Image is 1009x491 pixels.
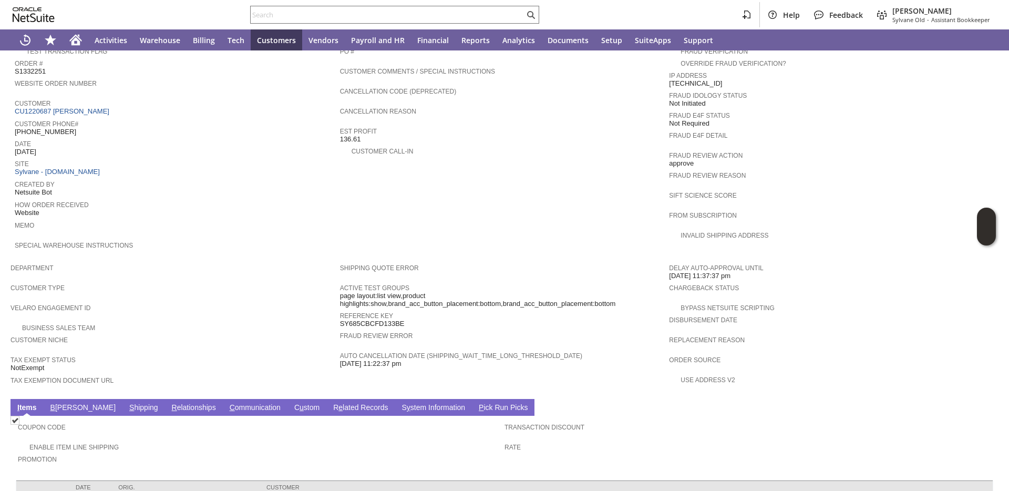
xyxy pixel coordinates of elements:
[340,48,354,55] a: PO #
[48,403,118,413] a: B[PERSON_NAME]
[669,72,707,79] a: IP Address
[187,29,221,50] a: Billing
[476,403,530,413] a: Pick Run Picks
[11,364,44,372] span: NotExempt
[88,29,133,50] a: Activities
[681,376,735,384] a: Use Address V2
[11,336,68,344] a: Customer Niche
[504,424,584,431] a: Transaction Discount
[669,264,763,272] a: Delay Auto-Approval Until
[340,320,405,328] span: SY685CBCFD133BE
[340,352,582,360] a: Auto Cancellation Date (shipping_wait_time_long_threshold_date)
[300,403,304,412] span: u
[15,403,39,413] a: Items
[681,232,768,239] a: Invalid Shipping Address
[829,10,863,20] span: Feedback
[308,35,338,45] span: Vendors
[345,29,411,50] a: Payroll and HR
[193,35,215,45] span: Billing
[29,444,119,451] a: Enable Item Line Shipping
[15,128,76,136] span: [PHONE_NUMBER]
[595,29,629,50] a: Setup
[15,140,31,148] a: Date
[407,403,410,412] span: y
[980,401,992,414] a: Unrolled view on
[340,332,413,340] a: Fraud Review Error
[251,8,524,21] input: Search
[331,403,390,413] a: Related Records
[340,128,377,135] a: Est Profit
[669,284,739,292] a: Chargeback Status
[227,403,283,413] a: Communication
[629,29,677,50] a: SuiteApps
[15,60,43,67] a: Order #
[44,34,57,46] svg: Shortcuts
[13,29,38,50] a: Recent Records
[502,35,535,45] span: Analytics
[669,192,736,199] a: Sift Science Score
[15,209,39,217] span: Website
[15,100,50,107] a: Customer
[340,108,416,115] a: Cancellation Reason
[95,35,127,45] span: Activities
[15,168,102,176] a: Sylvane - [DOMAIN_NAME]
[15,80,97,87] a: Website Order Number
[63,29,88,50] a: Home
[340,312,393,320] a: Reference Key
[524,8,537,21] svg: Search
[11,356,76,364] a: Tax Exempt Status
[15,181,55,188] a: Created By
[11,377,114,384] a: Tax Exemption Document URL
[15,160,29,168] a: Site
[50,403,55,412] span: B
[541,29,595,50] a: Documents
[684,35,713,45] span: Support
[681,60,786,67] a: Override Fraud Verification?
[340,292,664,308] span: page layout:list view,product highlights:show,brand_acc_button_placement:bottom,brand_acc_button_...
[461,35,490,45] span: Reports
[601,35,622,45] span: Setup
[18,424,66,431] a: Coupon Code
[15,107,112,115] a: CU1220687 [PERSON_NAME]
[669,112,730,119] a: Fraud E4F Status
[26,48,107,55] a: Test Transaction Flag
[635,35,671,45] span: SuiteApps
[15,67,46,76] span: S1332251
[340,264,419,272] a: Shipping Quote Error
[11,264,54,272] a: Department
[133,29,187,50] a: Warehouse
[292,403,322,413] a: Custom
[669,152,743,159] a: Fraud Review Action
[669,132,727,139] a: Fraud E4F Detail
[351,35,405,45] span: Payroll and HR
[669,356,720,364] a: Order Source
[338,403,343,412] span: e
[11,284,65,292] a: Customer Type
[669,212,737,219] a: From Subscription
[681,304,774,312] a: Bypass NetSuite Scripting
[15,242,133,249] a: Special Warehouse Instructions
[15,188,52,197] span: Netsuite Bot
[257,35,296,45] span: Customers
[129,403,134,412] span: S
[302,29,345,50] a: Vendors
[669,336,745,344] a: Replacement reason
[892,6,990,16] span: [PERSON_NAME]
[15,120,78,128] a: Customer Phone#
[681,48,748,55] a: Fraud Verification
[11,416,19,425] img: Checked
[13,7,55,22] svg: logo
[548,35,589,45] span: Documents
[15,148,36,156] span: [DATE]
[892,16,925,24] span: Sylvane Old
[17,403,19,412] span: I
[169,403,219,413] a: Relationships
[22,324,95,332] a: Business Sales Team
[931,16,990,24] span: Assistant Bookkeeper
[417,35,449,45] span: Financial
[783,10,800,20] span: Help
[340,68,495,75] a: Customer Comments / Special Instructions
[669,172,746,179] a: Fraud Review Reason
[504,444,521,451] a: Rate
[140,35,180,45] span: Warehouse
